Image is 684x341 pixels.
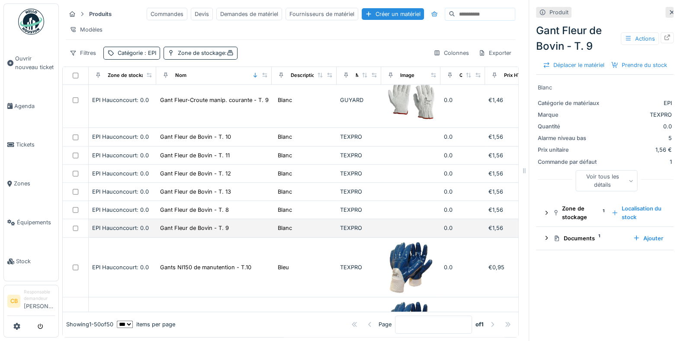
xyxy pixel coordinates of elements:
[160,151,230,159] div: Gant Fleur de Bovin - T. 11
[538,122,603,131] div: Quantité
[504,72,527,79] div: Prix HTVA
[444,133,482,141] div: 0.0
[4,86,58,125] a: Agenda
[92,134,149,140] span: EPI Hauconcourt: 0.0
[549,8,568,16] div: Produit
[444,224,482,232] div: 0.0
[117,321,175,329] div: items per page
[178,49,234,57] div: Zone de stockage
[444,263,482,271] div: 0.0
[444,188,482,196] div: 0.0
[488,263,546,271] div: €0,95
[92,188,149,195] span: EPI Hauconcourt: 0.0
[160,206,229,214] div: Gant Fleur de Bovin - T. 8
[400,72,414,79] div: Image
[488,206,546,214] div: €1,56
[538,111,603,119] div: Marque
[7,289,55,316] a: CB Responsable demandeur[PERSON_NAME]
[536,23,674,54] div: Gant Fleur de Bovin - T. 9
[606,99,672,107] div: EPI
[538,83,672,92] div: Blanc
[191,8,213,20] div: Devis
[143,50,156,56] span: : EPI
[160,263,251,271] div: Gants NI150 de manutention - T.10
[278,169,292,178] div: Blanc
[175,72,186,79] div: Nom
[362,8,424,20] div: Créer un matériel
[16,257,55,265] span: Stock
[356,72,373,79] div: Marque
[539,203,670,223] summary: Zone de stockage1Localisation du stock
[444,206,482,214] div: 0.0
[488,133,546,141] div: €1,56
[608,59,671,71] div: Prendre du stock
[538,99,603,107] div: Catégorie de matériaux
[385,241,437,293] img: Gants NI150 de manutention - T.10
[488,188,546,196] div: €1,56
[92,97,149,103] span: EPI Hauconcourt: 0.0
[385,76,437,124] img: Gant Fleur-Croute manip. courante - T. 9
[160,169,231,178] div: Gant Fleur de Bovin - T. 12
[4,203,58,242] a: Équipements
[340,263,378,271] div: TEXPRO
[118,49,156,57] div: Catégorie
[4,39,58,86] a: Ouvrir nouveau ticket
[606,122,672,131] div: 0.0
[160,133,231,141] div: Gant Fleur de Bovin - T. 10
[7,295,20,308] li: CB
[475,321,484,329] strong: of 1
[4,242,58,281] a: Stock
[488,169,546,178] div: €1,56
[621,32,659,45] div: Actions
[24,289,55,302] div: Responsable demandeur
[444,169,482,178] div: 0.0
[340,206,378,214] div: TEXPRO
[379,321,392,329] div: Page
[92,152,149,159] span: EPI Hauconcourt: 0.0
[538,134,603,142] div: Alarme niveau bas
[444,151,482,159] div: 0.0
[553,234,626,242] div: Documents
[86,10,115,18] strong: Produits
[14,102,55,110] span: Agenda
[576,170,638,191] div: Voir tous les détails
[539,230,670,246] summary: Documents1Ajouter
[278,133,292,141] div: Blanc
[17,218,55,226] span: Équipements
[4,164,58,203] a: Zones
[216,8,282,20] div: Demandes de matériel
[14,179,55,188] span: Zones
[278,224,292,232] div: Blanc
[160,224,229,232] div: Gant Fleur de Bovin - T. 9
[278,188,292,196] div: Blanc
[92,207,149,213] span: EPI Hauconcourt: 0.0
[16,140,55,149] span: Tickets
[606,146,672,154] div: 1,56 €
[278,263,289,271] div: Bleu
[340,96,378,104] div: GUYARD
[340,169,378,178] div: TEXPRO
[92,264,149,271] span: EPI Hauconcourt: 0.0
[92,170,149,177] span: EPI Hauconcourt: 0.0
[225,50,234,56] span: :
[606,134,672,142] div: 5
[278,206,292,214] div: Blanc
[340,133,378,141] div: TEXPRO
[608,203,667,223] div: Localisation du stock
[430,47,473,59] div: Colonnes
[24,289,55,314] li: [PERSON_NAME]
[18,9,44,35] img: Badge_color-CXgf-gQk.svg
[291,72,318,79] div: Description
[444,96,482,104] div: 0.0
[629,233,667,244] div: Ajouter
[160,96,269,104] div: Gant Fleur-Croute manip. courante - T. 9
[160,188,231,196] div: Gant Fleur de Bovin - T. 13
[108,72,150,79] div: Zone de stockage
[488,224,546,232] div: €1,56
[539,59,608,71] div: Déplacer le matériel
[488,96,546,104] div: €1,46
[538,158,603,166] div: Commande par défaut
[475,47,515,59] div: Exporter
[4,125,58,164] a: Tickets
[606,111,672,119] div: TEXPRO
